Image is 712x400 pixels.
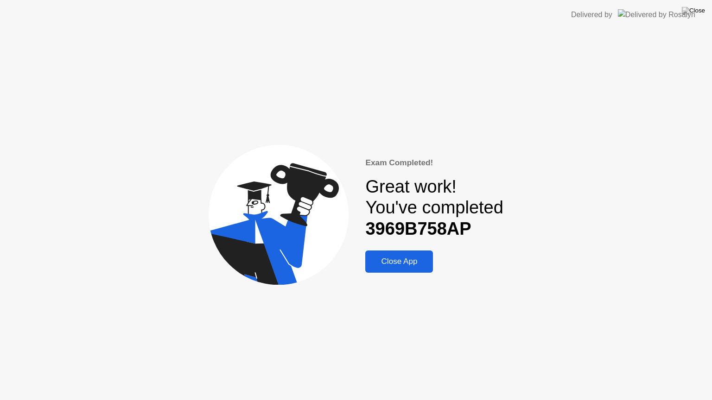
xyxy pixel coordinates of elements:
[365,176,503,240] div: Great work! You've completed
[365,157,503,169] div: Exam Completed!
[365,250,433,273] button: Close App
[368,257,430,266] div: Close App
[365,219,471,238] b: 3969B758AP
[571,9,612,20] div: Delivered by
[618,9,695,20] img: Delivered by Rosalyn
[682,7,705,14] img: Close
